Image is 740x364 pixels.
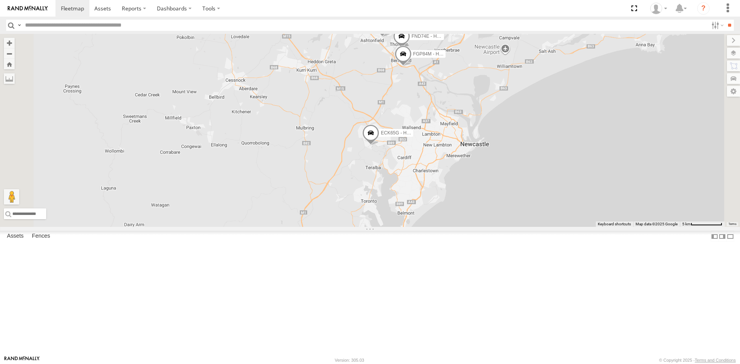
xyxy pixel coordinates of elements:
button: Zoom out [4,48,15,59]
a: Visit our Website [4,356,40,364]
label: Search Filter Options [708,20,725,31]
i: ? [697,2,710,15]
span: FGP84M - Hilux [413,51,446,56]
span: ECK65G - Hilux [381,130,414,135]
a: Terms [728,223,737,226]
label: Assets [3,231,27,242]
button: Map scale: 5 km per 78 pixels [680,221,725,227]
button: Zoom Home [4,59,15,69]
label: Hide Summary Table [727,231,734,242]
div: Bec Moran [647,3,670,14]
div: © Copyright 2025 - [659,358,736,362]
label: Search Query [16,20,22,31]
label: Dock Summary Table to the Left [711,231,718,242]
div: Version: 305.03 [335,358,364,362]
img: rand-logo.svg [8,6,48,11]
label: Dock Summary Table to the Right [718,231,726,242]
button: Drag Pegman onto the map to open Street View [4,189,19,205]
span: FND74E - Hilux [412,34,444,39]
span: Map data ©2025 Google [636,222,678,226]
label: Measure [4,73,15,84]
button: Zoom in [4,38,15,48]
span: 5 km [682,222,691,226]
label: Map Settings [727,86,740,97]
a: Terms and Conditions [695,358,736,362]
button: Keyboard shortcuts [598,221,631,227]
label: Fences [28,231,54,242]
